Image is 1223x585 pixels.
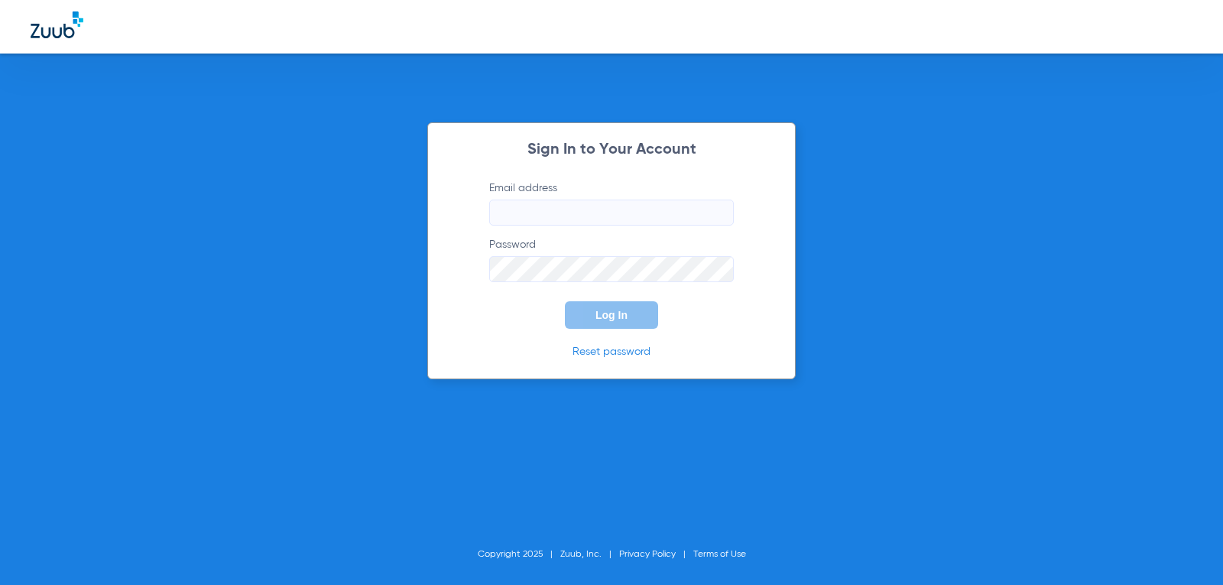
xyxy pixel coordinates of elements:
[693,550,746,559] a: Terms of Use
[478,547,560,562] li: Copyright 2025
[573,346,650,357] a: Reset password
[595,309,628,321] span: Log In
[560,547,619,562] li: Zuub, Inc.
[565,301,658,329] button: Log In
[489,200,734,226] input: Email address
[31,11,83,38] img: Zuub Logo
[489,180,734,226] label: Email address
[619,550,676,559] a: Privacy Policy
[466,142,757,158] h2: Sign In to Your Account
[489,256,734,282] input: Password
[489,237,734,282] label: Password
